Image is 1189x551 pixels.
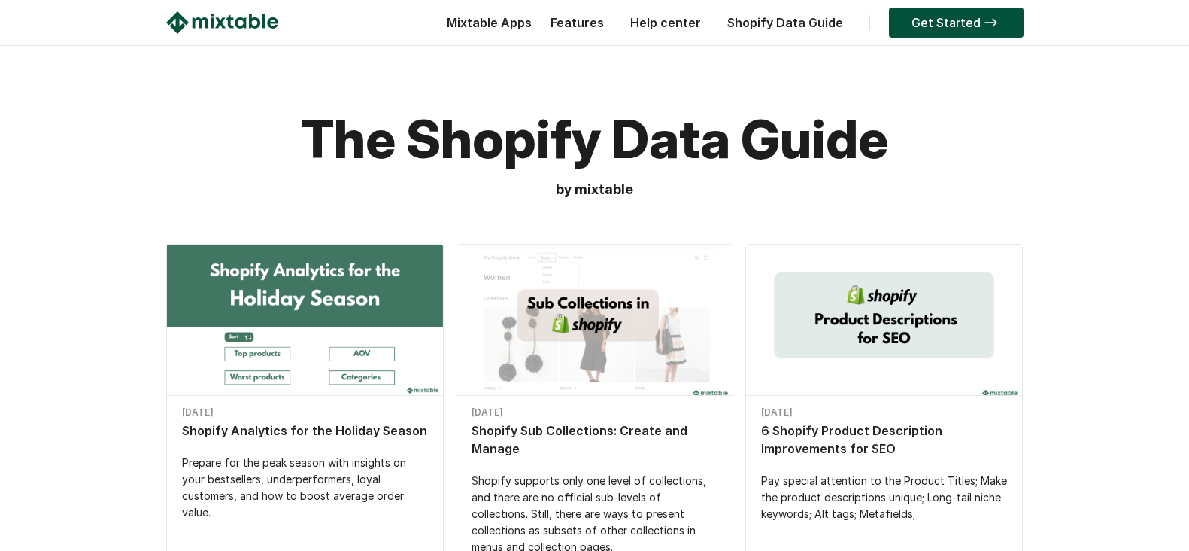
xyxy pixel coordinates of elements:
a: Shopify Analytics for the Holiday Season [DATE] Shopify Analytics for the Holiday Season Prepare ... [167,245,443,528]
a: Help center [623,15,708,30]
div: Shopify Sub Collections: Create and Manage [472,422,717,458]
img: Shopify Sub Collections: Create and Manage [456,245,733,400]
img: Shopify Analytics for the Holiday Season [167,245,443,400]
img: arrow-right.svg [981,18,1001,27]
a: Get Started [889,8,1024,38]
div: 6 Shopify Product Description Improvements for SEO [761,422,1007,458]
img: 6 Shopify Product Description Improvements for SEO [746,245,1022,400]
div: Pay special attention to the Product Titles; Make the product descriptions unique; Long-tail nich... [761,473,1007,522]
div: Shopify Analytics for the Holiday Season [182,422,428,440]
a: 6 Shopify Product Description Improvements for SEO [DATE] 6 Shopify Product Description Improveme... [746,245,1022,530]
img: Mixtable logo [166,11,278,34]
div: [DATE] [472,403,717,422]
div: Mixtable Apps [439,11,532,41]
div: [DATE] [761,403,1007,422]
a: Features [543,15,611,30]
a: Shopify Data Guide [720,15,851,30]
div: [DATE] [182,403,428,422]
div: Prepare for the peak season with insights on your bestsellers, underperformers, loyal customers, ... [182,455,428,521]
